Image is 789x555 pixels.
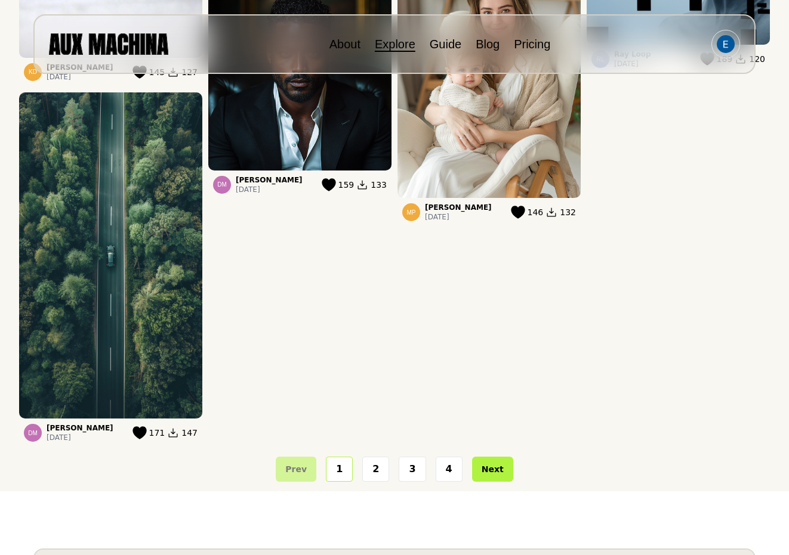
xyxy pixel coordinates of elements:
p: [DATE] [47,72,113,82]
button: 147 [167,426,198,439]
span: 147 [181,427,198,439]
button: 133 [356,178,387,191]
div: Marvin P [402,203,420,221]
a: Explore [375,38,415,51]
span: DM [217,181,227,188]
a: Pricing [514,38,550,51]
button: Prev [276,457,316,482]
button: 171 [132,426,165,439]
a: About [329,38,360,51]
button: 3 [399,457,426,482]
button: 146 [511,206,544,219]
button: 159 [322,178,355,191]
span: 133 [371,179,387,191]
div: David Mathews [24,424,42,442]
button: Next [472,457,513,482]
p: [DATE] [425,212,492,222]
p: [PERSON_NAME] [47,423,113,433]
span: MP [407,209,416,216]
img: Avatar [717,35,735,53]
div: David Mathews [213,176,231,194]
span: 146 [528,206,544,218]
button: 1 [326,457,353,482]
span: 132 [560,206,576,218]
p: [DATE] [47,433,113,442]
p: [PERSON_NAME] [425,203,492,212]
p: [DATE] [236,185,303,194]
span: 171 [149,427,165,439]
span: DM [28,430,38,436]
a: Blog [476,38,500,51]
img: 202411_1903c7f29d4745529ae1d0a8199e0fa9.png [19,92,202,419]
button: 132 [545,206,576,219]
a: Guide [430,38,461,51]
button: 4 [436,457,463,482]
button: 2 [362,457,389,482]
img: AUX MACHINA [49,33,168,54]
span: 159 [338,179,355,191]
p: [PERSON_NAME] [236,175,303,185]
